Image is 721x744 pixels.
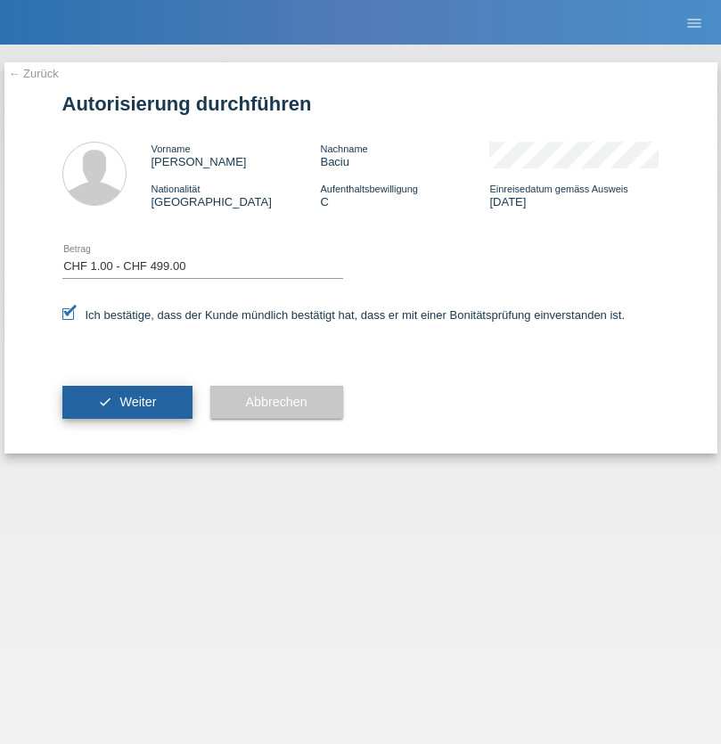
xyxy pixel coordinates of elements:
[320,143,367,154] span: Nachname
[685,14,703,32] i: menu
[210,386,343,420] button: Abbrechen
[676,17,712,28] a: menu
[152,182,321,208] div: [GEOGRAPHIC_DATA]
[98,395,112,409] i: check
[152,143,191,154] span: Vorname
[62,308,626,322] label: Ich bestätige, dass der Kunde mündlich bestätigt hat, dass er mit einer Bonitätsprüfung einversta...
[320,184,417,194] span: Aufenthaltsbewilligung
[320,142,489,168] div: Baciu
[246,395,307,409] span: Abbrechen
[62,386,193,420] button: check Weiter
[152,184,201,194] span: Nationalität
[489,182,659,208] div: [DATE]
[489,184,627,194] span: Einreisedatum gemäss Ausweis
[152,142,321,168] div: [PERSON_NAME]
[119,395,156,409] span: Weiter
[9,67,59,80] a: ← Zurück
[62,93,660,115] h1: Autorisierung durchführen
[320,182,489,208] div: C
